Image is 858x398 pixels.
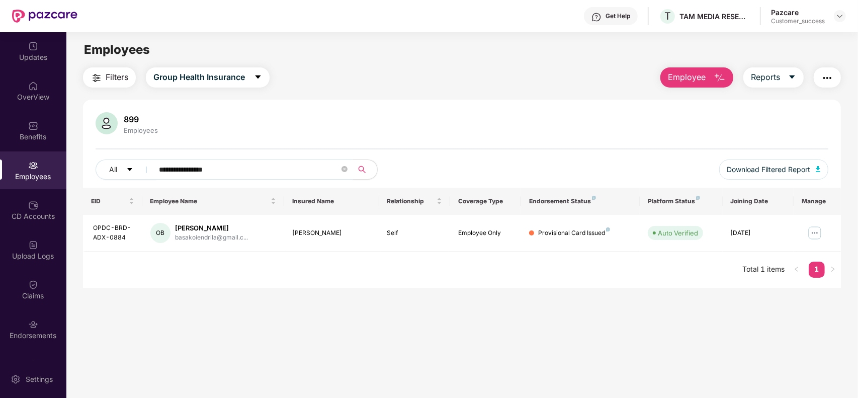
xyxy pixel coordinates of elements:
span: caret-down [254,73,262,82]
div: Endorsement Status [529,197,632,205]
img: svg+xml;base64,PHN2ZyBpZD0iSG9tZSIgeG1sbnM9Imh0dHA6Ly93d3cudzMub3JnLzIwMDAvc3ZnIiB3aWR0aD0iMjAiIG... [28,81,38,91]
img: svg+xml;base64,PHN2ZyBpZD0iU2V0dGluZy0yMHgyMCIgeG1sbnM9Imh0dHA6Ly93d3cudzMub3JnLzIwMDAvc3ZnIiB3aW... [11,374,21,384]
span: T [664,10,671,22]
img: svg+xml;base64,PHN2ZyBpZD0iRW5kb3JzZW1lbnRzIiB4bWxucz0iaHR0cDovL3d3dy53My5vcmcvMjAwMC9zdmciIHdpZH... [28,320,38,330]
div: Get Help [606,12,630,20]
img: New Pazcare Logo [12,10,77,23]
span: Filters [106,71,128,84]
th: EID [83,188,142,215]
a: 1 [809,262,825,277]
span: Employees [84,42,150,57]
img: svg+xml;base64,PHN2ZyBpZD0iVXBkYXRlZCIgeG1sbnM9Imh0dHA6Ly93d3cudzMub3JnLzIwMDAvc3ZnIiB3aWR0aD0iMj... [28,41,38,51]
th: Insured Name [284,188,379,215]
li: 1 [809,262,825,278]
span: Employee [668,71,706,84]
div: Platform Status [648,197,715,205]
div: OB [150,223,170,243]
th: Coverage Type [450,188,521,215]
button: Employee [660,67,733,88]
div: Customer_success [771,17,825,25]
img: svg+xml;base64,PHN2ZyBpZD0iQ0RfQWNjb3VudHMiIGRhdGEtbmFtZT0iQ0QgQWNjb3VudHMiIHhtbG5zPSJodHRwOi8vd3... [28,200,38,210]
span: All [109,164,117,175]
img: svg+xml;base64,PHN2ZyB4bWxucz0iaHR0cDovL3d3dy53My5vcmcvMjAwMC9zdmciIHdpZHRoPSI4IiBoZWlnaHQ9IjgiIH... [606,227,610,231]
button: Filters [83,67,136,88]
li: Total 1 items [742,262,785,278]
div: [PERSON_NAME] [292,228,371,238]
span: EID [91,197,127,205]
th: Joining Date [723,188,794,215]
span: Group Health Insurance [153,71,245,84]
div: Employee Only [458,228,513,238]
th: Manage [794,188,841,215]
div: OPDC-BRD-ADX-0884 [93,223,134,243]
span: left [794,266,800,272]
div: Settings [23,374,56,384]
img: svg+xml;base64,PHN2ZyBpZD0iRW1wbG95ZWVzIiB4bWxucz0iaHR0cDovL3d3dy53My5vcmcvMjAwMC9zdmciIHdpZHRoPS... [28,161,38,171]
img: svg+xml;base64,PHN2ZyB4bWxucz0iaHR0cDovL3d3dy53My5vcmcvMjAwMC9zdmciIHdpZHRoPSI4IiBoZWlnaHQ9IjgiIH... [592,196,596,200]
img: svg+xml;base64,PHN2ZyB4bWxucz0iaHR0cDovL3d3dy53My5vcmcvMjAwMC9zdmciIHdpZHRoPSI4IiBoZWlnaHQ9IjgiIH... [696,196,700,200]
img: svg+xml;base64,PHN2ZyB4bWxucz0iaHR0cDovL3d3dy53My5vcmcvMjAwMC9zdmciIHhtbG5zOnhsaW5rPSJodHRwOi8vd3... [714,72,726,84]
span: Reports [751,71,780,84]
span: Relationship [387,197,435,205]
img: svg+xml;base64,PHN2ZyB4bWxucz0iaHR0cDovL3d3dy53My5vcmcvMjAwMC9zdmciIHhtbG5zOnhsaW5rPSJodHRwOi8vd3... [816,166,821,172]
button: search [353,160,378,180]
li: Next Page [825,262,841,278]
span: caret-down [788,73,796,82]
img: svg+xml;base64,PHN2ZyB4bWxucz0iaHR0cDovL3d3dy53My5vcmcvMjAwMC9zdmciIHhtbG5zOnhsaW5rPSJodHRwOi8vd3... [96,112,118,134]
img: svg+xml;base64,PHN2ZyB4bWxucz0iaHR0cDovL3d3dy53My5vcmcvMjAwMC9zdmciIHdpZHRoPSIyNCIgaGVpZ2h0PSIyNC... [821,72,833,84]
img: svg+xml;base64,PHN2ZyBpZD0iTXlfT3JkZXJzIiBkYXRhLW5hbWU9Ik15IE9yZGVycyIgeG1sbnM9Imh0dHA6Ly93d3cudz... [28,359,38,369]
img: svg+xml;base64,PHN2ZyBpZD0iQ2xhaW0iIHhtbG5zPSJodHRwOi8vd3d3LnczLm9yZy8yMDAwL3N2ZyIgd2lkdGg9IjIwIi... [28,280,38,290]
span: search [353,166,372,174]
th: Employee Name [142,188,285,215]
div: Provisional Card Issued [538,228,610,238]
div: [PERSON_NAME] [176,223,248,233]
div: Auto Verified [658,228,698,238]
button: Group Health Insurancecaret-down [146,67,270,88]
div: [DATE] [731,228,786,238]
li: Previous Page [789,262,805,278]
button: Allcaret-down [96,160,157,180]
img: svg+xml;base64,PHN2ZyBpZD0iRHJvcGRvd24tMzJ4MzIiIHhtbG5zPSJodHRwOi8vd3d3LnczLm9yZy8yMDAwL3N2ZyIgd2... [836,12,844,20]
img: svg+xml;base64,PHN2ZyBpZD0iVXBsb2FkX0xvZ3MiIGRhdGEtbmFtZT0iVXBsb2FkIExvZ3MiIHhtbG5zPSJodHRwOi8vd3... [28,240,38,250]
span: right [830,266,836,272]
div: Pazcare [771,8,825,17]
th: Relationship [379,188,450,215]
img: svg+xml;base64,PHN2ZyB4bWxucz0iaHR0cDovL3d3dy53My5vcmcvMjAwMC9zdmciIHdpZHRoPSIyNCIgaGVpZ2h0PSIyNC... [91,72,103,84]
button: left [789,262,805,278]
div: basakoiendrila@gmail.c... [176,233,248,243]
img: svg+xml;base64,PHN2ZyBpZD0iSGVscC0zMngzMiIgeG1sbnM9Imh0dHA6Ly93d3cudzMub3JnLzIwMDAvc3ZnIiB3aWR0aD... [591,12,602,22]
span: close-circle [341,166,348,172]
span: caret-down [126,166,133,174]
span: close-circle [341,165,348,175]
button: Reportscaret-down [743,67,804,88]
span: Employee Name [150,197,269,205]
button: Download Filtered Report [719,160,829,180]
div: Self [387,228,442,238]
div: Employees [122,126,160,134]
img: svg+xml;base64,PHN2ZyBpZD0iQmVuZWZpdHMiIHhtbG5zPSJodHRwOi8vd3d3LnczLm9yZy8yMDAwL3N2ZyIgd2lkdGg9Ij... [28,121,38,131]
img: manageButton [807,225,823,241]
span: Download Filtered Report [727,164,811,175]
div: 899 [122,114,160,124]
button: right [825,262,841,278]
div: TAM MEDIA RESEARCH PRIVATE LIMITED [679,12,750,21]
